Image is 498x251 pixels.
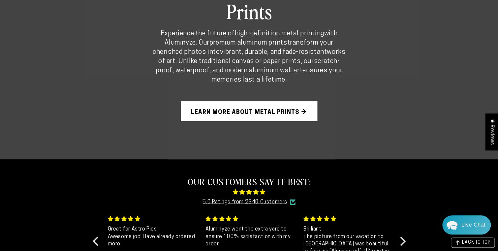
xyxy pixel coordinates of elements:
[303,225,393,233] div: Brilliant
[102,187,396,197] span: 4.85 stars
[205,215,296,223] div: 5 stars
[235,30,324,37] strong: high-definition metal printing
[153,29,346,85] p: Experience the future of with Aluminyze. Our transform your cherished photos into works of art. U...
[102,175,396,187] h2: OUR CUSTOMERS SAY IT BEST:
[205,225,296,247] p: Aluminyze went the extra yard to ensure 100% satisfaction with my order.
[485,113,498,150] div: Click to open Judge.me floating reviews tab
[108,215,198,223] div: 5 stars
[181,101,317,121] a: Learn More About Metal Prints →
[108,233,198,248] p: Awesome job! Have already ordered more.
[209,40,287,46] strong: premium aluminum prints
[220,49,327,55] strong: vibrant, durable, and fade-resistant
[461,215,485,234] div: Contact Us Directly
[108,225,198,233] div: Great for Astro Pics
[442,215,491,234] div: Chat widget toggle
[303,215,393,223] div: 5 stars
[156,58,340,74] strong: scratch-proof, waterproof, and modern aluminum wall art
[462,240,490,245] span: BACK TO TOP
[202,197,287,207] a: 5.0 Ratings from 2340 Customers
